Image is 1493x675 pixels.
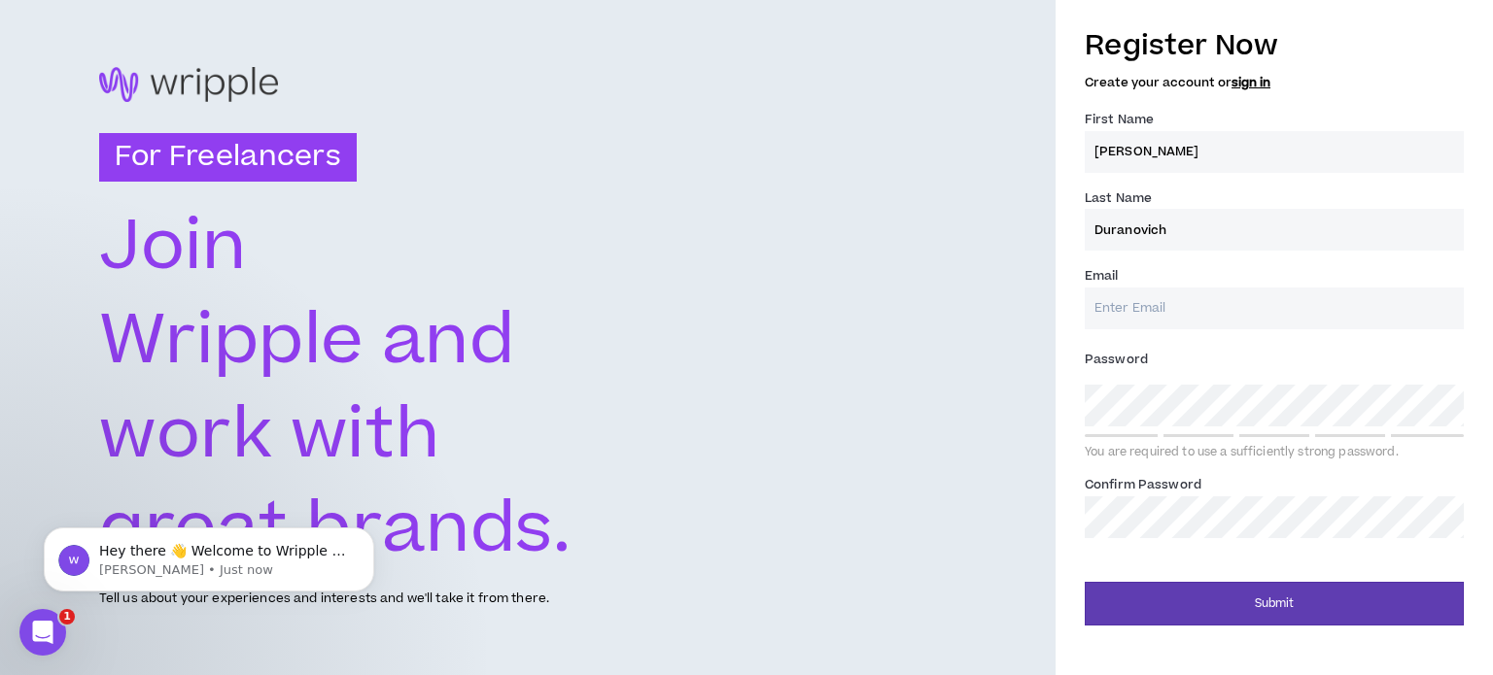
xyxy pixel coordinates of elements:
iframe: Intercom notifications message [15,487,403,623]
label: First Name [1085,104,1154,135]
label: Confirm Password [1085,469,1201,500]
a: sign in [1232,74,1270,91]
span: Password [1085,351,1148,368]
text: work with [99,387,440,485]
input: Enter Email [1085,287,1464,329]
h3: For Freelancers [99,133,357,182]
h5: Create your account or [1085,76,1464,89]
input: Last name [1085,209,1464,251]
input: First name [1085,131,1464,173]
span: 1 [59,609,75,624]
label: Last Name [1085,183,1152,214]
button: Submit [1085,582,1464,625]
iframe: Intercom live chat [19,609,66,656]
h3: Register Now [1085,25,1464,66]
text: great brands. [99,481,572,579]
label: Email [1085,260,1119,291]
text: Wripple and [99,292,516,390]
div: You are required to use a sufficiently strong password. [1085,445,1464,460]
text: Join [99,198,247,296]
